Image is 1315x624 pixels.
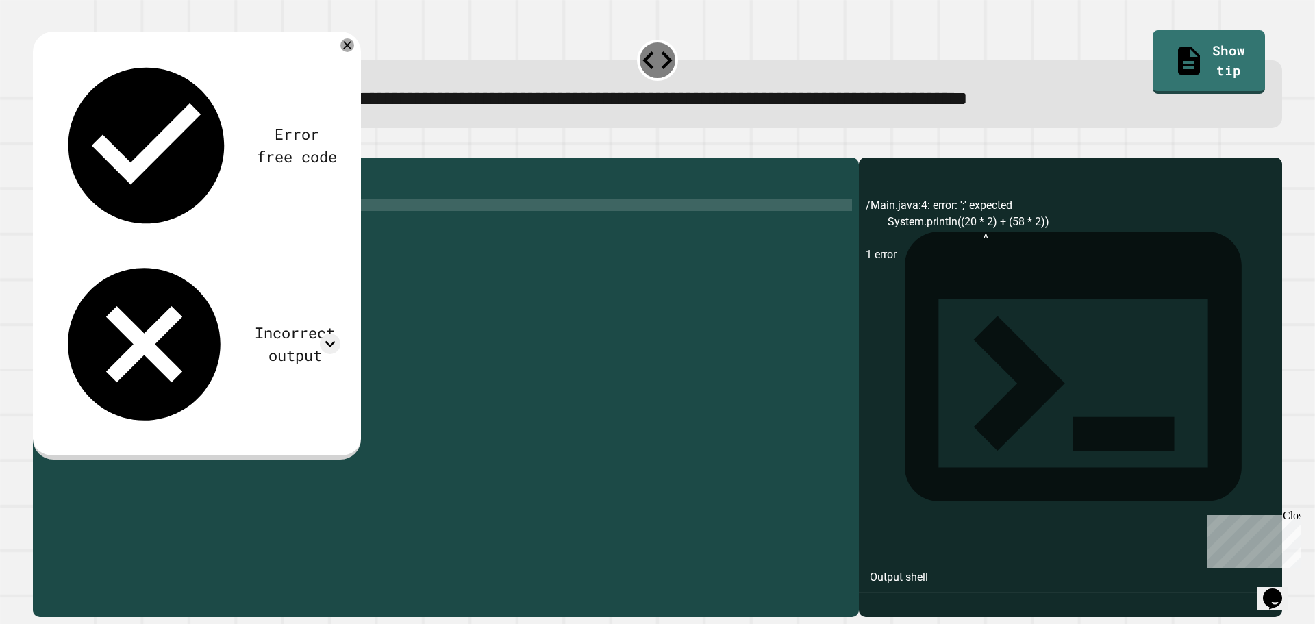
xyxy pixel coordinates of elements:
div: Incorrect output [250,321,340,366]
iframe: chat widget [1201,510,1301,568]
div: /Main.java:4: error: ';' expected System.println((20 * 2) + (58 * 2)) ^ 1 error [866,197,1275,617]
div: Chat with us now!Close [5,5,95,87]
div: Error free code [253,123,340,168]
a: Show tip [1153,30,1264,93]
iframe: chat widget [1257,569,1301,610]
